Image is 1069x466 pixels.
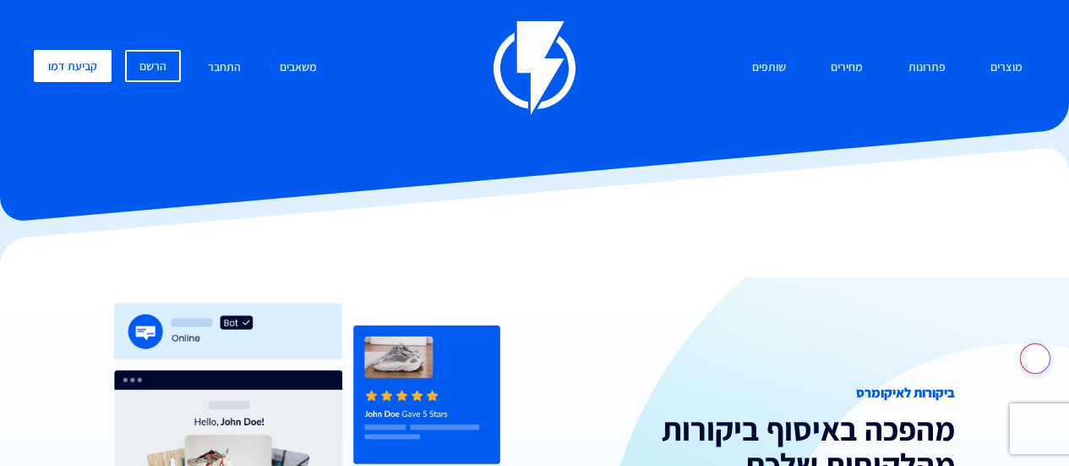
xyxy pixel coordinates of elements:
a: פתרונות [896,50,958,86]
a: התחבר [195,50,254,86]
a: שותפים [739,50,799,86]
span: ביקורות לאיקומרס [548,384,956,403]
a: מוצרים [978,50,1035,86]
a: קביעת דמו [34,50,112,82]
a: הרשם [125,50,181,82]
a: מחירים [818,50,875,86]
a: משאבים [267,50,330,86]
